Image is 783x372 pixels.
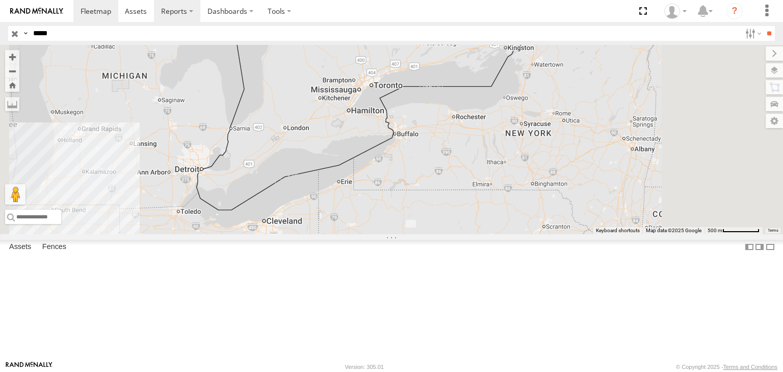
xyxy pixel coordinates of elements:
label: Dock Summary Table to the Right [754,240,765,255]
div: Version: 305.01 [345,364,384,370]
span: 500 m [708,228,722,233]
img: rand-logo.svg [10,8,63,15]
button: Drag Pegman onto the map to open Street View [5,184,25,205]
label: Hide Summary Table [765,240,775,255]
i: ? [726,3,743,19]
a: Terms and Conditions [723,364,777,370]
label: Assets [4,240,36,254]
a: Visit our Website [6,362,53,372]
label: Measure [5,97,19,111]
label: Map Settings [766,114,783,128]
button: Zoom in [5,50,19,64]
div: © Copyright 2025 - [676,364,777,370]
span: Map data ©2025 Google [646,228,701,233]
button: Map Scale: 500 m per 69 pixels [704,227,763,234]
div: Alfonso Garay [661,4,690,19]
button: Zoom out [5,64,19,78]
button: Zoom Home [5,78,19,92]
a: Terms [768,229,778,233]
label: Dock Summary Table to the Left [744,240,754,255]
label: Search Query [21,26,30,41]
label: Fences [37,240,71,254]
button: Keyboard shortcuts [596,227,640,234]
label: Search Filter Options [741,26,763,41]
